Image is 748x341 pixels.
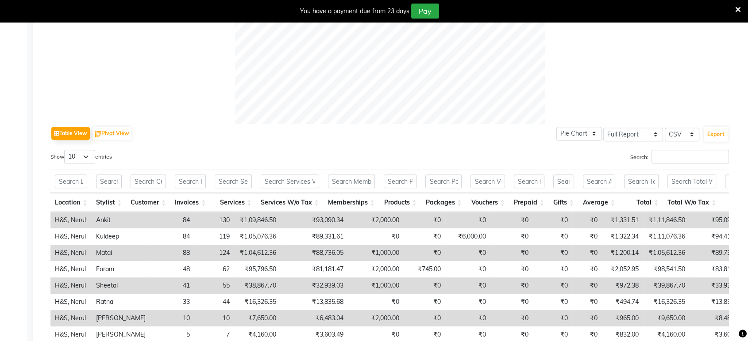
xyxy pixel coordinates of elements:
td: ₹0 [490,277,533,294]
td: ₹0 [445,245,490,261]
input: Search Stylist [96,174,122,188]
input: Search Average [583,174,615,188]
td: Ankit [92,212,150,228]
th: Gifts: activate to sort column ascending [549,193,578,212]
td: ₹95,796.50 [234,261,281,277]
td: ₹0 [490,212,533,228]
th: Average: activate to sort column ascending [578,193,620,212]
td: ₹1,11,846.50 [643,212,690,228]
th: Services W/o Tax: activate to sort column ascending [256,193,324,212]
td: 130 [194,212,234,228]
td: 41 [150,277,194,294]
input: Search Packages [425,174,462,188]
td: 84 [150,212,194,228]
td: H&S, Nerul [50,277,92,294]
td: ₹9,650.00 [643,310,690,326]
td: H&S, Nerul [50,228,92,245]
td: ₹965.00 [602,310,643,326]
td: ₹33,939.03 [690,277,747,294]
td: ₹0 [445,212,490,228]
td: ₹1,11,076.36 [643,228,690,245]
button: Pay [411,4,439,19]
td: H&S, Nerul [50,294,92,310]
label: Show entries [50,150,112,163]
td: 88 [150,245,194,261]
td: ₹0 [490,245,533,261]
th: Memberships: activate to sort column ascending [324,193,379,212]
td: [PERSON_NAME] [92,310,150,326]
input: Search Location [55,174,87,188]
select: Showentries [64,150,95,163]
th: Vouchers: activate to sort column ascending [466,193,509,212]
button: Table View [51,127,90,140]
td: ₹494.74 [602,294,643,310]
img: pivot.png [95,131,101,137]
td: ₹2,052.95 [602,261,643,277]
td: 119 [194,228,234,245]
td: ₹7,650.00 [234,310,281,326]
td: ₹2,000.00 [348,261,404,277]
td: ₹0 [533,245,572,261]
td: 44 [194,294,234,310]
td: ₹0 [445,310,490,326]
td: Matai [92,245,150,261]
td: ₹0 [533,277,572,294]
td: ₹38,867.70 [234,277,281,294]
td: ₹0 [533,294,572,310]
td: ₹0 [490,294,533,310]
td: ₹32,939.03 [281,277,348,294]
td: ₹1,200.14 [602,245,643,261]
td: ₹1,05,612.36 [643,245,690,261]
td: ₹6,483.04 [281,310,348,326]
input: Search Invoices [175,174,206,188]
td: 84 [150,228,194,245]
td: ₹0 [404,245,445,261]
th: Packages: activate to sort column ascending [421,193,466,212]
input: Search Total W/o Tax [667,174,716,188]
td: ₹0 [404,228,445,245]
td: ₹89,736.05 [690,245,747,261]
td: ₹0 [572,212,602,228]
td: ₹94,416.36 [690,228,747,245]
th: Total: activate to sort column ascending [620,193,663,212]
td: ₹972.38 [602,277,643,294]
td: ₹0 [490,310,533,326]
td: ₹1,05,076.36 [234,228,281,245]
td: ₹0 [572,228,602,245]
td: Ratna [92,294,150,310]
td: ₹0 [404,212,445,228]
td: ₹0 [490,261,533,277]
td: Kuldeep [92,228,150,245]
td: ₹0 [572,277,602,294]
th: Invoices: activate to sort column ascending [170,193,210,212]
input: Search Services [215,174,251,188]
td: ₹0 [533,228,572,245]
td: H&S, Nerul [50,212,92,228]
th: Location: activate to sort column ascending [50,193,92,212]
input: Search Gifts [553,174,574,188]
td: H&S, Nerul [50,310,92,326]
th: Customer: activate to sort column ascending [126,193,170,212]
th: Products: activate to sort column ascending [379,193,421,212]
input: Search Vouchers [470,174,505,188]
button: Pivot View [93,127,131,140]
td: ₹0 [533,212,572,228]
td: ₹93,090.34 [281,212,348,228]
button: Export [704,127,728,142]
td: ₹0 [445,294,490,310]
td: ₹0 [445,277,490,294]
td: ₹8,483.04 [690,310,747,326]
td: ₹0 [490,228,533,245]
th: Prepaid: activate to sort column ascending [509,193,549,212]
th: Services: activate to sort column ascending [210,193,256,212]
td: 124 [194,245,234,261]
td: ₹98,541.50 [643,261,690,277]
td: 10 [194,310,234,326]
td: ₹88,736.05 [281,245,348,261]
td: ₹2,000.00 [348,212,404,228]
td: ₹0 [404,294,445,310]
td: 10 [150,310,194,326]
input: Search Total [624,174,659,188]
label: Search: [630,150,729,163]
input: Search Memberships [328,174,375,188]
